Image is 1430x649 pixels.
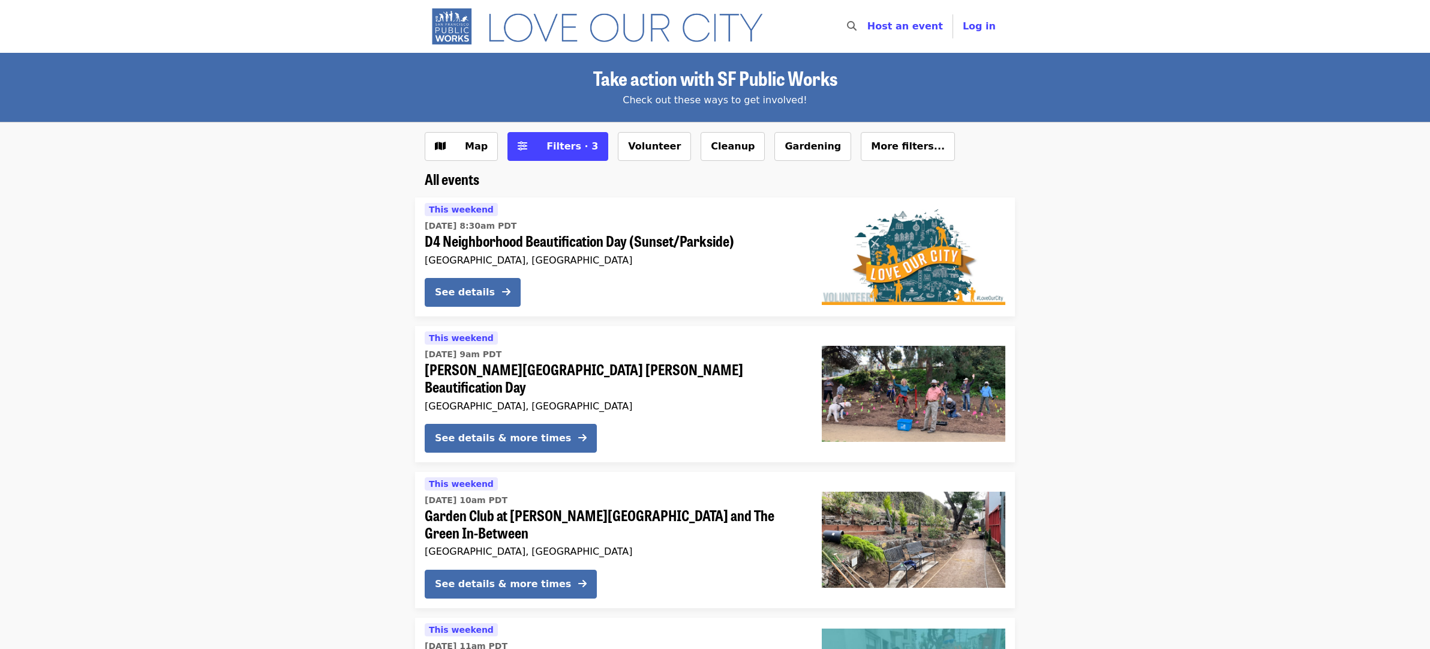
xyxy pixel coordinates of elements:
button: See details & more times [425,570,597,599]
i: arrow-right icon [502,286,510,298]
button: Filters (3 selected) [507,132,608,161]
span: Take action with SF Public Works [593,64,837,92]
input: Search [864,12,873,41]
span: This weekend [429,205,494,214]
a: See details for "Glen Park Greenway Beautification Day" [415,326,1015,462]
button: Gardening [774,132,851,161]
i: sliders-h icon [518,140,527,152]
div: See details & more times [435,577,571,591]
span: Garden Club at [PERSON_NAME][GEOGRAPHIC_DATA] and The Green In-Between [425,507,803,542]
button: Show map view [425,132,498,161]
span: Filters · 3 [546,140,598,152]
div: [GEOGRAPHIC_DATA], [GEOGRAPHIC_DATA] [425,546,803,557]
button: See details [425,278,521,307]
img: Garden Club at Burrows Pocket Park and The Green In-Between organized by SF Public Works [822,492,1005,588]
span: Log in [963,20,996,32]
i: map icon [435,140,446,152]
a: Host an event [867,20,943,32]
time: [DATE] 10am PDT [425,494,507,507]
div: [GEOGRAPHIC_DATA], [GEOGRAPHIC_DATA] [425,400,803,412]
button: Volunteer [618,132,691,161]
a: See details for "D4 Neighborhood Beautification Day (Sunset/Parkside)" [415,198,1015,316]
button: Cleanup [701,132,765,161]
img: D4 Neighborhood Beautification Day (Sunset/Parkside) organized by SF Public Works [822,209,1005,305]
img: SF Public Works - Home [425,7,780,46]
div: See details & more times [435,431,571,445]
img: Glen Park Greenway Beautification Day organized by SF Public Works [822,346,1005,442]
div: Check out these ways to get involved! [425,93,1005,107]
div: See details [435,285,495,300]
span: This weekend [429,333,494,343]
span: D4 Neighborhood Beautification Day (Sunset/Parkside) [425,232,803,250]
span: Map [465,140,488,152]
time: [DATE] 8:30am PDT [425,220,516,232]
i: arrow-right icon [578,432,587,444]
span: This weekend [429,479,494,489]
time: [DATE] 9am PDT [425,348,501,361]
i: search icon [847,20,857,32]
span: More filters... [871,140,945,152]
button: Log in [953,14,1005,38]
i: arrow-right icon [578,578,587,590]
div: [GEOGRAPHIC_DATA], [GEOGRAPHIC_DATA] [425,255,803,266]
span: All events [425,168,479,189]
span: This weekend [429,625,494,635]
a: See details for "Garden Club at Burrows Pocket Park and The Green In-Between" [415,472,1015,608]
span: [PERSON_NAME][GEOGRAPHIC_DATA] [PERSON_NAME] Beautification Day [425,361,803,396]
button: See details & more times [425,424,597,453]
button: More filters... [861,132,955,161]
